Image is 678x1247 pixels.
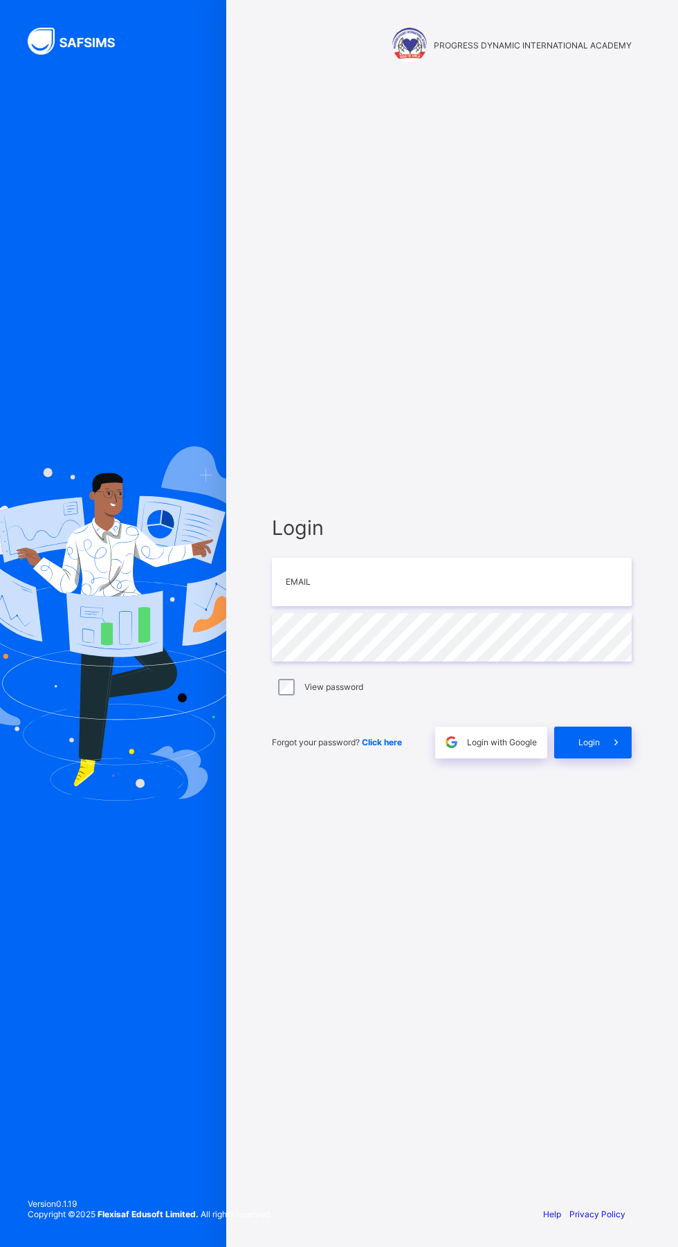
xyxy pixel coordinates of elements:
[569,1209,625,1219] a: Privacy Policy
[543,1209,561,1219] a: Help
[28,1199,272,1209] span: Version 0.1.19
[467,737,537,747] span: Login with Google
[28,1209,272,1219] span: Copyright © 2025 All rights reserved.
[434,40,632,51] span: PROGRESS DYNAMIC INTERNATIONAL ACADEMY
[362,737,402,747] a: Click here
[28,28,131,55] img: SAFSIMS Logo
[98,1209,199,1219] strong: Flexisaf Edusoft Limited.
[272,737,402,747] span: Forgot your password?
[304,682,363,692] label: View password
[443,734,459,750] img: google.396cfc9801f0270233282035f929180a.svg
[578,737,600,747] span: Login
[272,516,632,540] span: Login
